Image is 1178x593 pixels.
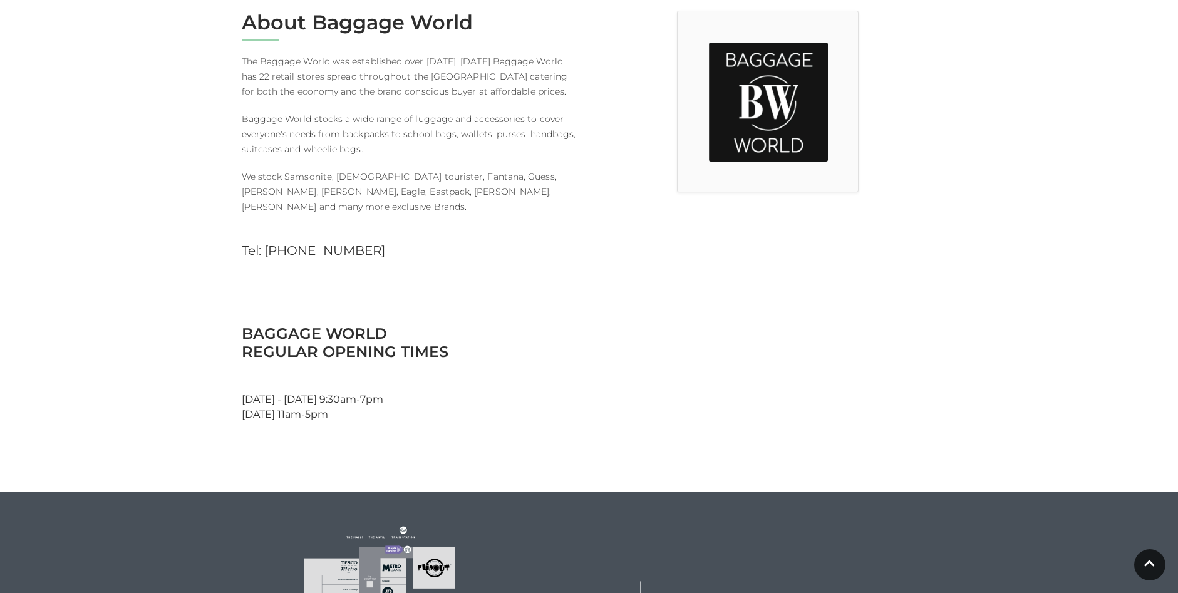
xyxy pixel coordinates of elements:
[242,111,580,157] p: Baggage World stocks a wide range of luggage and accessories to cover everyone's needs from backp...
[242,243,386,258] a: Tel: [PHONE_NUMBER]
[242,11,580,34] h2: About Baggage World
[242,169,580,214] p: We stock Samsonite, [DEMOGRAPHIC_DATA] tourister, Fantana, Guess, [PERSON_NAME], [PERSON_NAME], E...
[232,324,470,422] div: [DATE] - [DATE] 9:30am-7pm [DATE] 11am-5pm
[242,324,460,361] h3: Baggage World Regular Opening Times
[242,54,580,99] p: The Baggage World was established over [DATE]. [DATE] Baggage World has 22 retail stores spread t...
